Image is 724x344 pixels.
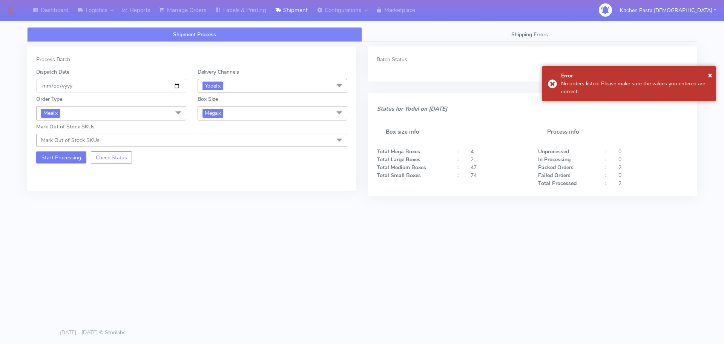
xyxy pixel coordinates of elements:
[457,164,459,171] strong: :
[377,164,426,171] strong: Total Medium Boxes
[538,180,577,187] strong: Total Processed
[605,156,606,163] strong: :
[614,3,722,18] button: Kitchen Pasta [DEMOGRAPHIC_DATA]
[605,164,606,171] strong: :
[538,156,571,163] strong: In Processing
[36,123,95,131] label: Mark Out of Stock SKUs
[538,148,569,155] strong: Unprocessed
[561,80,710,96] div: No orders listed. Please make sure the values you entered are correct.
[54,109,58,117] a: x
[41,137,100,144] span: Mark Out of Stock SKUs
[91,151,132,164] button: Check Status
[36,95,62,103] label: Order Type
[377,148,420,155] strong: Total Mega Boxes
[198,68,239,76] label: Delivery Channels
[377,156,420,163] strong: Total Large Boxes
[538,172,571,179] strong: Failed Orders
[613,148,693,156] div: 0
[465,148,532,156] div: 4
[457,172,459,179] strong: :
[36,68,69,76] label: Dispatch Date
[377,120,527,144] h5: Box size info
[36,56,347,63] div: Process Batch
[613,164,693,171] div: 2
[465,164,532,171] div: 47
[538,120,688,144] h5: Process info
[377,105,447,113] i: Status for Yodel on [DATE]
[377,56,688,63] div: Batch Status
[465,171,532,179] div: 74
[198,95,218,103] label: Box Size
[613,179,693,187] div: 2
[708,69,712,81] button: Close
[613,171,693,179] div: 0
[613,156,693,164] div: 0
[561,72,710,80] div: Error
[218,109,221,117] a: x
[605,180,606,187] strong: :
[36,151,86,164] button: Start Processing
[457,148,459,155] strong: :
[708,70,712,80] span: ×
[605,172,606,179] strong: :
[217,82,221,89] a: x
[605,148,606,155] strong: :
[202,109,223,117] span: Mega
[457,156,459,163] strong: :
[27,27,697,42] ul: Tabs
[41,109,60,117] span: Meal
[511,31,548,38] span: Shipping Errors
[173,31,216,38] span: Shipment Process
[377,172,421,179] strong: Total Small Boxes
[202,82,223,90] span: Yodel
[465,156,532,164] div: 2
[538,164,574,171] strong: Packed Orders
